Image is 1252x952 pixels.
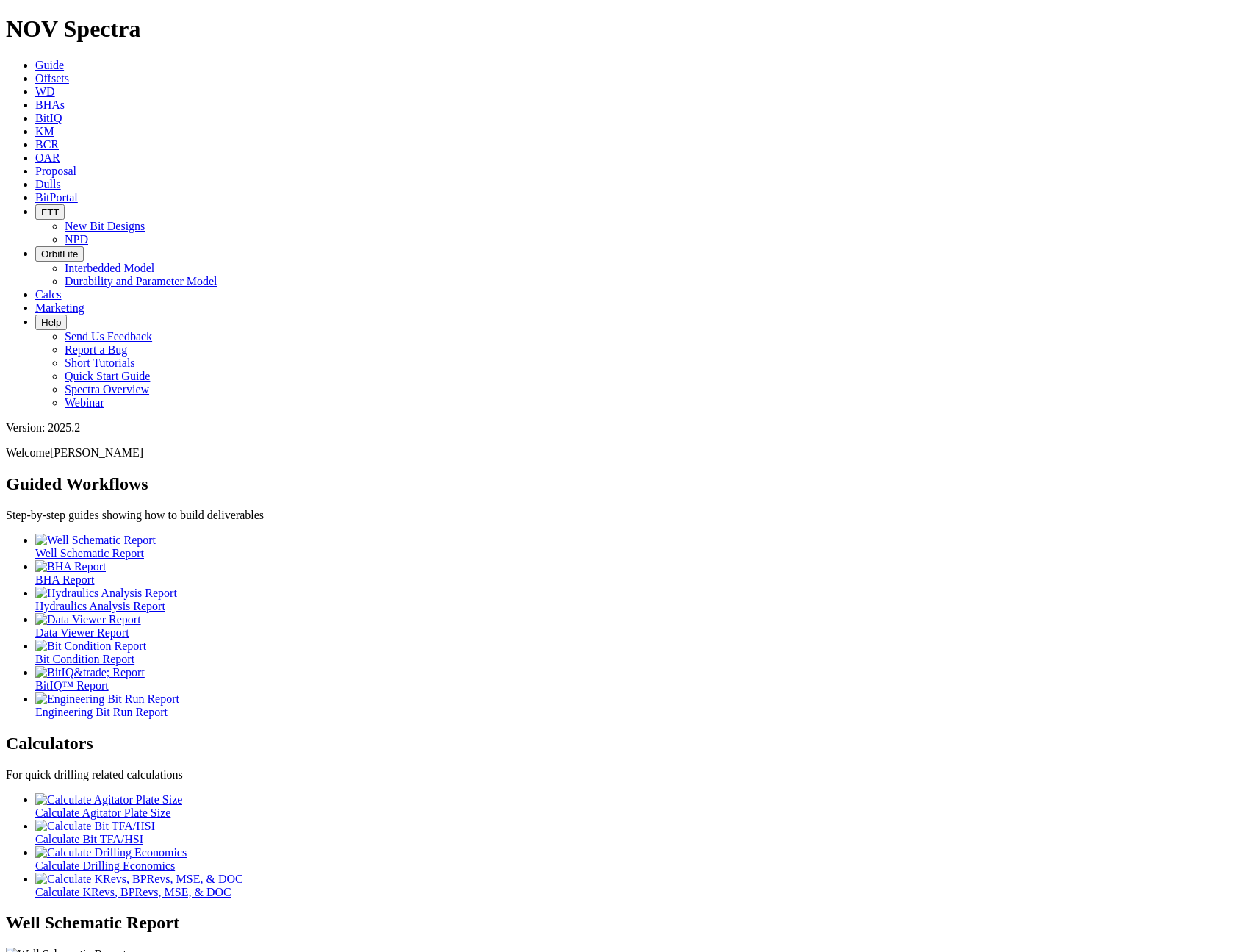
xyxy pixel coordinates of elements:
[41,248,78,260] span: OrbitLite
[35,99,65,111] a: BHAs
[35,873,1246,898] a: Calculate KRevs, BPRevs, MSE, & DOC Calculate KRevs, BPRevs, MSE, & DOC
[65,262,154,274] a: Interbedded Model
[35,534,156,547] img: Well Schematic Report
[35,587,177,600] img: Hydraulics Analysis Report
[35,178,61,190] a: Dulls
[35,246,84,262] button: OrbitLite
[35,640,146,653] img: Bit Condition Report
[35,793,182,806] img: Calculate Agitator Plate Size
[35,151,60,164] a: OAR
[35,112,62,124] a: BitIQ
[35,706,168,718] span: Engineering Bit Run Report
[41,317,61,328] span: Help
[6,15,1246,43] h1: NOV Spectra
[6,474,1246,494] h2: Guided Workflows
[35,191,78,204] a: BitPortal
[35,873,243,886] img: Calculate KRevs, BPRevs, MSE, & DOC
[35,587,1246,612] a: Hydraulics Analysis Report Hydraulics Analysis Report
[35,692,1246,718] a: Engineering Bit Run Report Engineering Bit Run Report
[35,138,59,151] a: BCR
[35,666,1246,692] a: BitIQ&trade; Report BitIQ™ Report
[6,446,1246,459] p: Welcome
[35,626,129,639] span: Data Viewer Report
[35,72,69,85] a: Offsets
[65,233,88,246] a: NPD
[35,560,1246,586] a: BHA Report BHA Report
[35,59,64,71] a: Guide
[35,613,1246,639] a: Data Viewer Report Data Viewer Report
[35,560,106,573] img: BHA Report
[65,383,149,396] a: Spectra Overview
[35,204,65,220] button: FTT
[35,85,55,98] a: WD
[65,357,135,369] a: Short Tutorials
[65,370,150,382] a: Quick Start Guide
[35,679,109,692] span: BitIQ™ Report
[41,207,59,218] span: FTT
[50,446,143,459] span: [PERSON_NAME]
[65,343,127,356] a: Report a Bug
[35,820,1246,845] a: Calculate Bit TFA/HSI Calculate Bit TFA/HSI
[35,640,1246,665] a: Bit Condition Report Bit Condition Report
[35,600,165,612] span: Hydraulics Analysis Report
[35,288,62,301] a: Calcs
[35,165,76,177] a: Proposal
[6,734,1246,754] h2: Calculators
[35,793,1246,819] a: Calculate Agitator Plate Size Calculate Agitator Plate Size
[6,421,1246,434] div: Version: 2025.2
[6,913,1246,933] h2: Well Schematic Report
[35,534,1246,559] a: Well Schematic Report Well Schematic Report
[35,547,144,559] span: Well Schematic Report
[35,125,54,137] a: KM
[35,653,134,665] span: Bit Condition Report
[65,330,152,343] a: Send Us Feedback
[35,573,94,586] span: BHA Report
[35,315,67,330] button: Help
[6,768,1246,781] p: For quick drilling related calculations
[65,220,145,232] a: New Bit Designs
[65,396,104,409] a: Webinar
[35,301,84,314] a: Marketing
[35,846,187,859] img: Calculate Drilling Economics
[35,820,155,833] img: Calculate Bit TFA/HSI
[35,613,141,626] img: Data Viewer Report
[35,666,145,679] img: BitIQ&trade; Report
[65,275,217,287] a: Durability and Parameter Model
[6,509,1246,522] p: Step-by-step guides showing how to build deliverables
[35,846,1246,872] a: Calculate Drilling Economics Calculate Drilling Economics
[35,692,179,706] img: Engineering Bit Run Report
